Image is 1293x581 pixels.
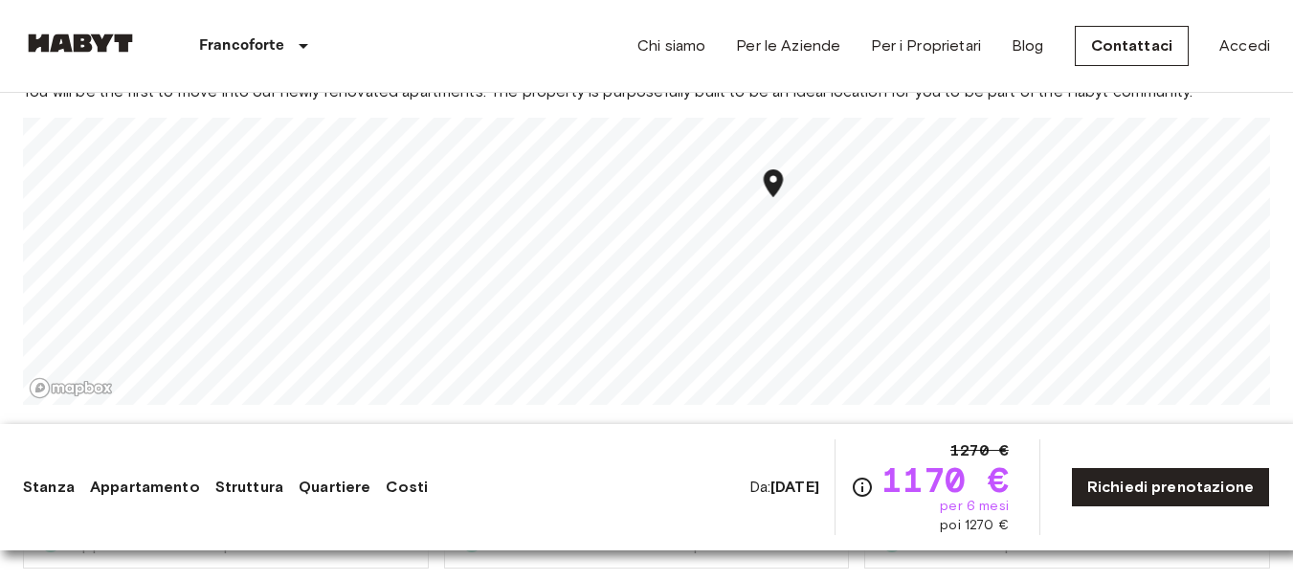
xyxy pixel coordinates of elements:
div: Map marker [757,167,791,206]
p: Francoforte [199,34,284,57]
span: poi 1270 € [940,516,1009,535]
b: [DATE] [770,478,819,496]
a: Blog [1012,34,1044,57]
a: Stanza [23,476,75,499]
span: 1170 € [881,462,1009,497]
span: Da: [749,477,819,498]
a: Contattaci [1075,26,1190,66]
span: 1270 € [950,439,1009,462]
svg: Verifica i dettagli delle spese nella sezione 'Riassunto dei Costi'. Si prega di notare che gli s... [851,476,874,499]
canvas: Map [23,118,1270,405]
a: Appartamento [90,476,200,499]
a: Costi [386,476,428,499]
span: per 6 mesi [940,497,1009,516]
a: Per i Proprietari [871,34,981,57]
a: Per le Aziende [736,34,840,57]
a: Struttura [215,476,283,499]
a: Chi siamo [637,34,705,57]
a: Quartiere [299,476,370,499]
a: Richiedi prenotazione [1071,467,1270,507]
a: Accedi [1219,34,1270,57]
img: Habyt [23,34,138,53]
a: Mapbox logo [29,377,113,399]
